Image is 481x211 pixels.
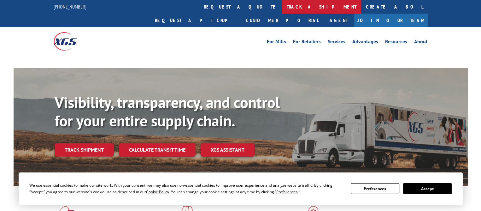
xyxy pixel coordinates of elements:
a: Request a pickup [150,14,241,27]
a: Track shipment [55,143,114,156]
b: Visibility, transparency, and control for your entire supply chain. [55,93,280,130]
a: Join Our Team [354,14,428,27]
a: Customer Portal [241,14,323,27]
button: Accept [403,183,452,194]
a: Advantages [352,39,378,46]
a: Agent [323,14,354,27]
a: For Mills [267,39,286,46]
a: Calculate transit time [119,143,196,157]
span: Cookie Policy [146,189,169,195]
div: We use essential cookies to make our site work. With your consent, we may also use non-essential ... [29,182,343,195]
a: [PHONE_NUMBER] [54,3,86,10]
a: XGS ASSISTANT [201,143,255,157]
a: For Retailers [293,39,321,46]
a: Resources [385,39,407,46]
div: Cookie Consent Prompt [19,172,463,205]
button: Preferences [351,183,399,194]
a: About [414,39,428,46]
span: Preferences [276,189,298,195]
a: Services [328,39,345,46]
